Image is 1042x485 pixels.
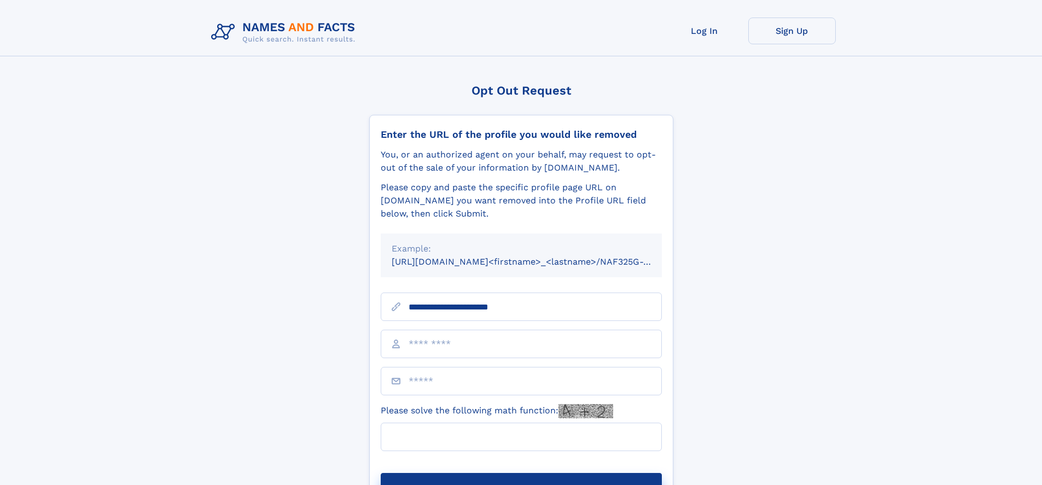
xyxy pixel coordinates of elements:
div: Opt Out Request [369,84,673,97]
small: [URL][DOMAIN_NAME]<firstname>_<lastname>/NAF325G-xxxxxxxx [392,256,683,267]
label: Please solve the following math function: [381,404,613,418]
div: Example: [392,242,651,255]
a: Log In [661,17,748,44]
div: Please copy and paste the specific profile page URL on [DOMAIN_NAME] you want removed into the Pr... [381,181,662,220]
a: Sign Up [748,17,836,44]
img: Logo Names and Facts [207,17,364,47]
div: You, or an authorized agent on your behalf, may request to opt-out of the sale of your informatio... [381,148,662,174]
div: Enter the URL of the profile you would like removed [381,128,662,141]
